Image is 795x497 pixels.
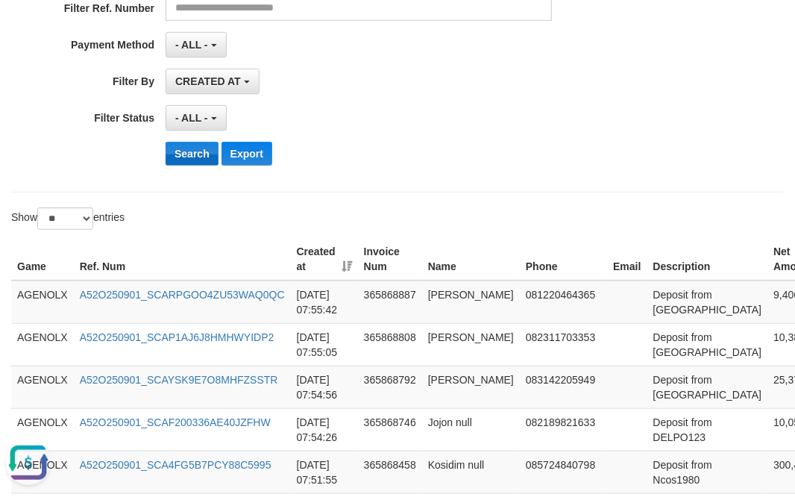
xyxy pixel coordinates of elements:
th: Phone [520,238,607,281]
th: Created at: activate to sort column ascending [291,238,358,281]
td: Deposit from [GEOGRAPHIC_DATA] [647,281,768,324]
td: Deposit from [GEOGRAPHIC_DATA] [647,323,768,366]
span: - ALL - [175,112,208,124]
select: Showentries [37,207,93,230]
td: Deposit from Ncos1980 [647,451,768,493]
td: [DATE] 07:51:55 [291,451,358,493]
span: - ALL - [175,39,208,51]
td: Jojon null [422,408,520,451]
td: AGENOLX [11,366,74,408]
th: Game [11,238,74,281]
td: [DATE] 07:54:56 [291,366,358,408]
button: - ALL - [166,32,226,57]
td: Deposit from DELPO123 [647,408,768,451]
td: 085724840798 [520,451,607,493]
button: Export [221,142,272,166]
td: [DATE] 07:55:05 [291,323,358,366]
td: 365868808 [358,323,422,366]
th: Ref. Num [74,238,291,281]
td: 365868458 [358,451,422,493]
label: Show entries [11,207,125,230]
td: 082189821633 [520,408,607,451]
td: 082311703353 [520,323,607,366]
th: Invoice Num [358,238,422,281]
span: CREATED AT [175,75,241,87]
td: [DATE] 07:55:42 [291,281,358,324]
button: Open LiveChat chat widget [6,6,51,51]
button: - ALL - [166,105,226,131]
th: Name [422,238,520,281]
button: Search [166,142,219,166]
td: Kosidim null [422,451,520,493]
td: AGENOLX [11,408,74,451]
td: [PERSON_NAME] [422,323,520,366]
td: AGENOLX [11,281,74,324]
a: A52O250901_SCAYSK9E7O8MHFZSSTR [80,374,278,386]
td: [DATE] 07:54:26 [291,408,358,451]
a: A52O250901_SCARPGOO4ZU53WAQ0QC [80,289,285,301]
td: 365868887 [358,281,422,324]
a: A52O250901_SCAF200336AE40JZFHW [80,416,271,428]
button: CREATED AT [166,69,260,94]
th: Email [607,238,647,281]
td: 365868746 [358,408,422,451]
td: [PERSON_NAME] [422,366,520,408]
td: 365868792 [358,366,422,408]
th: Description [647,238,768,281]
a: A52O250901_SCA4FG5B7PCY88C5995 [80,459,271,471]
td: 081220464365 [520,281,607,324]
td: [PERSON_NAME] [422,281,520,324]
a: A52O250901_SCAP1AJ6J8HMHWYIDP2 [80,331,274,343]
td: AGENOLX [11,323,74,366]
td: 083142205949 [520,366,607,408]
td: Deposit from [GEOGRAPHIC_DATA] [647,366,768,408]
